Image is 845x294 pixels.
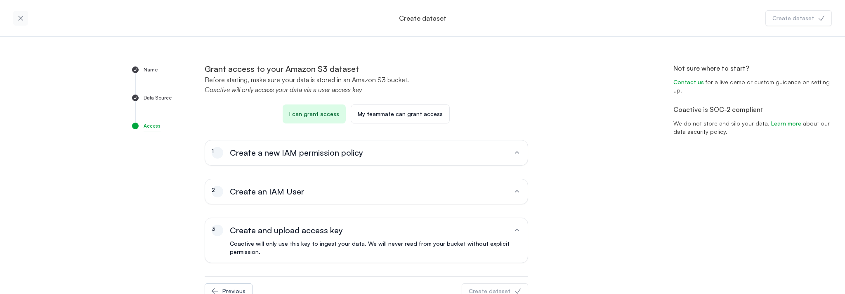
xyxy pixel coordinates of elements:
button: 2Create an IAM User [208,183,524,201]
h1: Grant access to your Amazon S3 dataset [205,63,528,75]
p: My teammate can grant access [358,110,443,118]
div: 1 [212,147,223,159]
button: 3Create and upload access keyCoactive will only use this key to ingest your data. We will never r... [208,221,524,259]
div: 2 [212,186,223,197]
span: Create a new IAM permission policy [230,147,363,159]
h2: Not sure where to start? [673,63,832,73]
p: Before starting, make sure your data is stored in an Amazon S3 bucket. [205,75,528,85]
p: We do not store and silo your data. about our data security policy. [673,114,832,146]
p: Name [144,66,158,75]
div: 3 [212,225,223,236]
a: Learn more [771,120,801,127]
p: Access [144,123,161,131]
p: for a live demo or custom guidance on setting up. [673,73,832,104]
p: Coactive will only access your data via a user access key [205,85,528,95]
span: Create an IAM User [230,186,304,197]
h2: Coactive is SOC-2 compliant [673,104,832,114]
button: Create dataset [765,10,832,26]
a: Contact us [673,78,704,85]
button: 1Create a new IAM permission policy [208,144,524,162]
span: Create and upload access key [230,225,343,236]
div: Coactive will only use this key to ingest your data. We will never read from your bucket without ... [212,236,521,256]
div: Create dataset [772,14,814,22]
p: I can grant access [289,110,339,118]
p: Data Source [144,95,172,103]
